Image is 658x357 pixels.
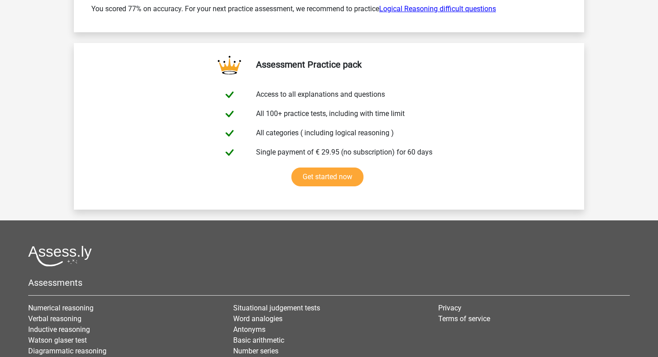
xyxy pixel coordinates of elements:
a: Verbal reasoning [28,314,81,323]
a: Terms of service [438,314,490,323]
a: Word analogies [233,314,282,323]
a: Watson glaser test [28,336,87,344]
a: Inductive reasoning [28,325,90,334]
a: Antonyms [233,325,265,334]
img: Assessly logo [28,245,92,267]
a: Logical Reasoning difficult questions [379,4,496,13]
a: Get started now [291,168,363,186]
p: You scored 77% on accuracy. For your next practice assessment, we recommend to practice [91,4,567,14]
a: Numerical reasoning [28,304,94,312]
a: Situational judgement tests [233,304,320,312]
a: Number series [233,347,278,355]
a: Privacy [438,304,461,312]
a: Diagrammatic reasoning [28,347,107,355]
a: Basic arithmetic [233,336,284,344]
h5: Assessments [28,277,630,288]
